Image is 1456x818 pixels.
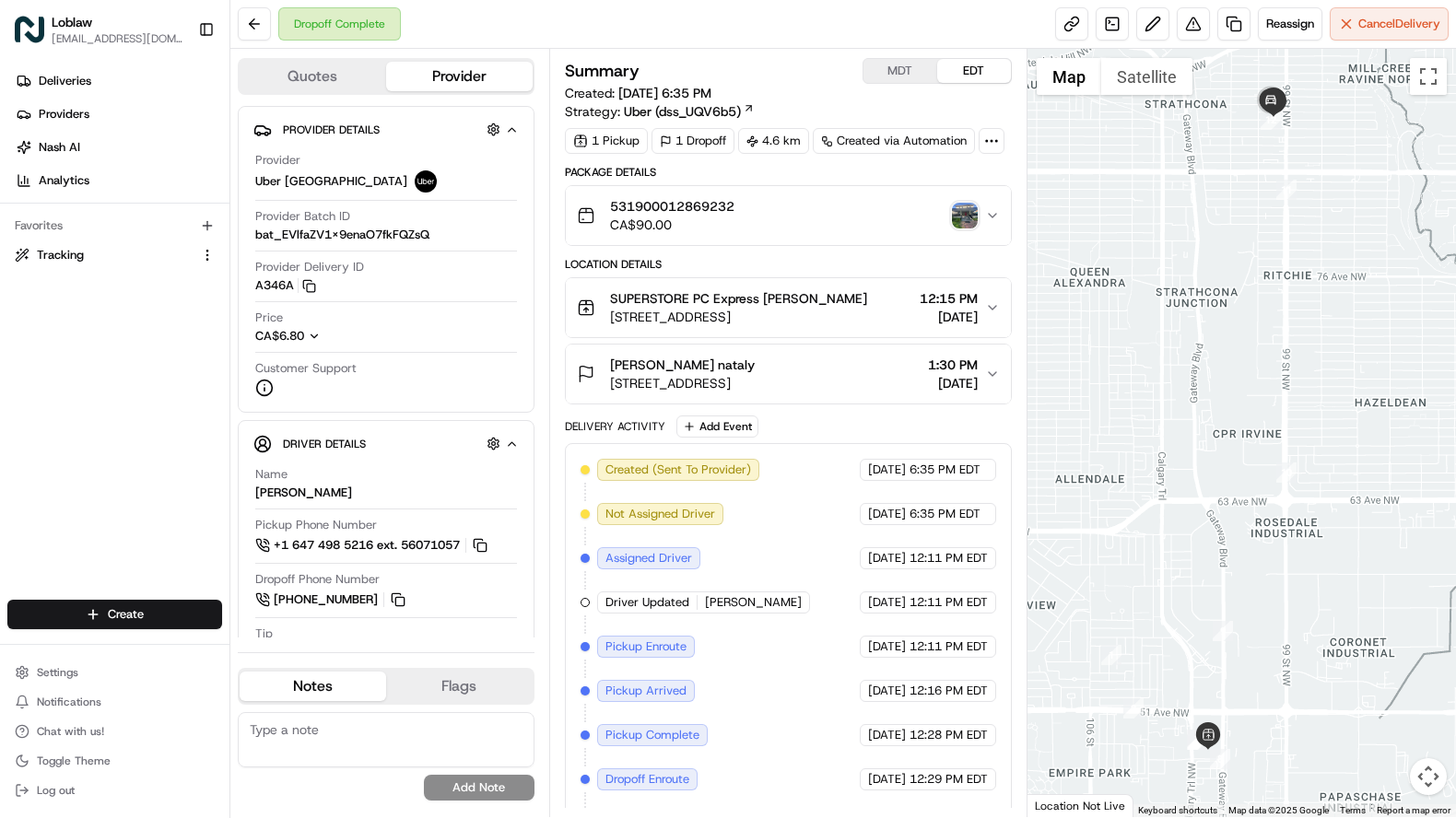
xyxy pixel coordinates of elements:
[18,240,123,254] div: Past conversations
[1032,793,1093,817] img: Google
[240,672,386,701] button: Notes
[7,689,222,715] button: Notifications
[1138,804,1217,817] button: Keyboard shortcuts
[253,114,519,145] button: Provider Details
[1258,7,1322,41] button: Reassign
[15,247,193,263] a: Tracking
[386,672,533,701] button: Flags
[7,211,222,240] div: Favorites
[255,485,352,501] div: [PERSON_NAME]
[676,415,758,438] button: Add Event
[605,506,715,522] span: Not Assigned Driver
[7,99,229,129] a: Providers
[57,335,152,350] span: Klarizel Pensader
[910,638,988,655] span: 12:11 PM EDT
[868,462,906,478] span: [DATE]
[255,277,316,294] button: A346A
[610,308,867,326] span: [STREET_ADDRESS]
[863,59,937,83] button: MDT
[255,590,408,610] button: [PHONE_NUMBER]
[283,123,380,137] span: Provider Details
[37,412,141,430] span: Knowledge Base
[39,73,91,89] span: Deliveries
[1213,621,1233,641] div: 9
[7,66,229,96] a: Deliveries
[130,456,223,471] a: Powered byPylon
[813,128,975,154] div: Created via Automation
[7,777,222,803] button: Log out
[565,102,755,121] div: Strategy:
[566,186,1011,245] button: 531900012869232CA$90.00photo_proof_of_delivery image
[1101,645,1121,665] div: 1
[565,63,640,79] h3: Summary
[83,176,302,194] div: Start new chat
[18,18,55,55] img: Nash
[1276,462,1297,483] div: 10
[37,336,52,351] img: 1736555255976-a54dd68f-1ca7-489b-9aae-adbdc363a1c4
[255,360,357,377] span: Customer Support
[605,727,699,743] span: Pickup Complete
[15,15,44,44] img: Loblaw
[255,208,350,225] span: Provider Batch ID
[1358,16,1440,32] span: Cancel Delivery
[7,748,222,774] button: Toggle Theme
[910,550,988,567] span: 12:11 PM EDT
[605,638,687,655] span: Pickup Enroute
[1330,7,1449,41] button: CancelDelivery
[868,594,906,611] span: [DATE]
[565,128,648,154] div: 1 Pickup
[868,550,906,567] span: [DATE]
[868,771,906,788] span: [DATE]
[37,665,78,680] span: Settings
[928,374,978,392] span: [DATE]
[928,356,978,374] span: 1:30 PM
[7,600,222,629] button: Create
[39,106,89,123] span: Providers
[868,683,906,699] span: [DATE]
[37,695,101,709] span: Notifications
[52,31,183,46] button: [EMAIL_ADDRESS][DOMAIN_NAME]
[1123,698,1144,719] div: 2
[255,535,490,555] a: +1 647 498 5216 ext. 56071057
[610,197,734,216] span: 531900012869232
[57,286,155,300] span: Loblaw 12 agents
[910,683,988,699] span: 12:16 PM EDT
[156,335,162,350] span: •
[255,173,407,190] span: Uber [GEOGRAPHIC_DATA]
[7,7,191,52] button: LoblawLoblaw[EMAIL_ADDRESS][DOMAIN_NAME]
[605,771,689,788] span: Dropoff Enroute
[705,594,802,611] span: [PERSON_NAME]
[169,286,221,300] span: 10:49 AM
[37,754,111,768] span: Toggle Theme
[920,289,978,308] span: 12:15 PM
[255,328,304,344] span: CA$6.80
[11,404,148,438] a: 📗Knowledge Base
[159,286,165,300] span: •
[39,176,72,209] img: 1727276513143-84d647e1-66c0-4f92-a045-3c9f9f5dfd92
[52,13,92,31] button: Loblaw
[174,412,296,430] span: API Documentation
[255,259,364,275] span: Provider Delivery ID
[910,506,980,522] span: 6:35 PM EDT
[1192,723,1213,743] div: 3
[738,128,809,154] div: 4.6 km
[415,170,437,193] img: uber-new-logo.jpeg
[565,84,711,102] span: Created:
[1027,794,1133,817] div: Location Not Live
[1032,793,1093,817] a: Open this area in Google Maps (opens a new window)
[910,727,988,743] span: 12:28 PM EDT
[18,268,48,298] img: Loblaw 12 agents
[255,328,417,345] button: CA$6.80
[274,591,378,608] span: [PHONE_NUMBER]
[1266,16,1314,32] span: Reassign
[910,594,988,611] span: 12:11 PM EDT
[566,345,1011,403] button: [PERSON_NAME] nataly[STREET_ADDRESS]1:30 PM[DATE]
[1377,805,1450,815] a: Report a map error
[37,783,75,798] span: Log out
[605,550,692,567] span: Assigned Driver
[7,660,222,685] button: Settings
[255,310,283,326] span: Price
[1410,58,1447,95] button: Toggle fullscreen view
